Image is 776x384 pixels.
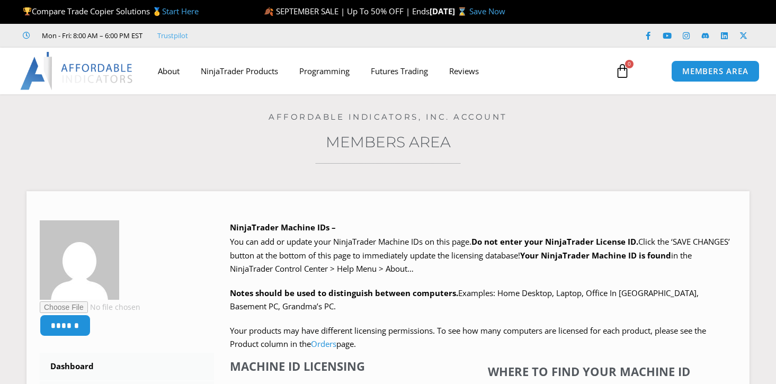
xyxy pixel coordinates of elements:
a: About [147,59,190,83]
b: NinjaTrader Machine IDs – [230,222,336,233]
h4: Machine ID Licensing [230,359,434,373]
a: 0 [599,56,646,86]
img: 🏆 [23,7,31,15]
b: Do not enter your NinjaTrader License ID. [471,236,638,247]
a: Futures Trading [360,59,439,83]
nav: Menu [147,59,605,83]
a: Orders [311,338,336,349]
span: Mon - Fri: 8:00 AM – 6:00 PM EST [39,29,142,42]
span: Click the ‘SAVE CHANGES’ button at the bottom of this page to immediately update the licensing da... [230,236,730,274]
a: NinjaTrader Products [190,59,289,83]
a: MEMBERS AREA [671,60,760,82]
span: MEMBERS AREA [682,67,748,75]
img: 9f0ebff286a2e2de9b33cb4be6e2e333e04fd9e5039a711c988e34a314182be8 [40,220,119,300]
span: Compare Trade Copier Solutions 🥇 [23,6,199,16]
strong: Your NinjaTrader Machine ID is found [520,250,671,261]
a: Start Here [162,6,199,16]
a: Affordable Indicators, Inc. Account [269,112,507,122]
span: Your products may have different licensing permissions. To see how many computers are licensed fo... [230,325,706,350]
span: Examples: Home Desktop, Laptop, Office In [GEOGRAPHIC_DATA], Basement PC, Grandma’s PC. [230,288,699,312]
strong: Notes should be used to distinguish between computers. [230,288,458,298]
img: LogoAI | Affordable Indicators – NinjaTrader [20,52,134,90]
a: Reviews [439,59,489,83]
a: Trustpilot [157,29,188,42]
a: Members Area [326,133,451,151]
span: 0 [625,60,634,68]
a: Save Now [469,6,505,16]
span: 🍂 SEPTEMBER SALE | Up To 50% OFF | Ends [264,6,430,16]
strong: [DATE] ⌛ [430,6,469,16]
a: Dashboard [40,353,214,380]
h4: Where to find your Machine ID [447,364,730,378]
span: You can add or update your NinjaTrader Machine IDs on this page. [230,236,471,247]
a: Programming [289,59,360,83]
